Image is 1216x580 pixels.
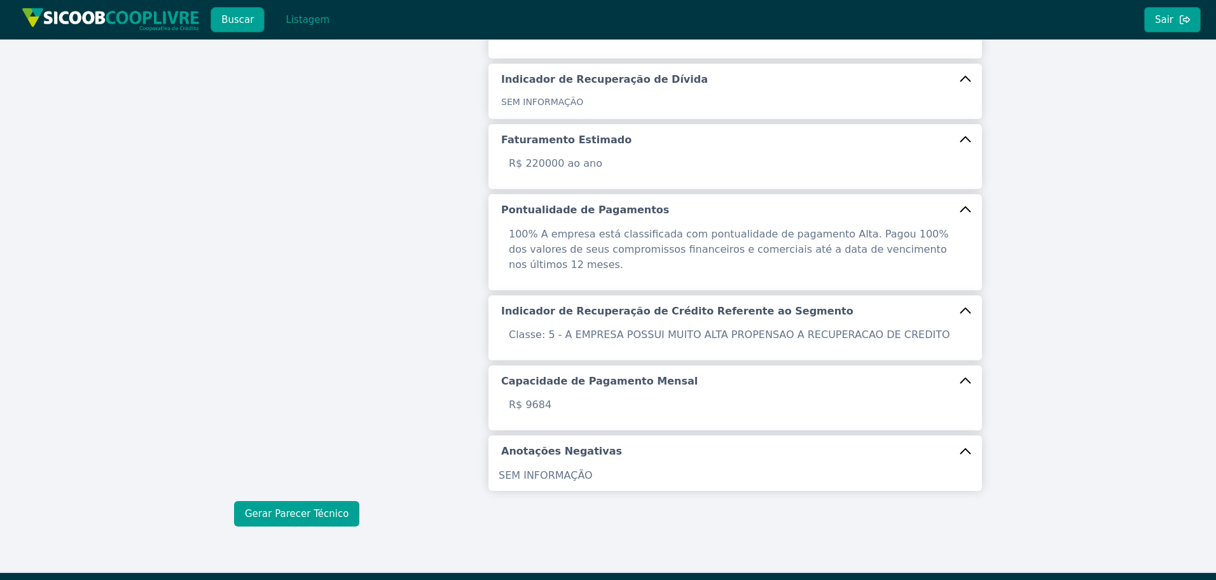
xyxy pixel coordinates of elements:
p: SEM INFORMAÇÃO [499,468,972,483]
p: 100% A empresa está classificada com pontualidade de pagamento Alta. Pagou 100% dos valores de se... [501,227,969,272]
span: SEM INFORMAÇÃO [501,97,583,107]
button: Capacidade de Pagamento Mensal [488,365,982,397]
button: Pontualidade de Pagamentos [488,194,982,226]
h5: Indicador de Recuperação de Crédito Referente ao Segmento [501,304,853,318]
button: Anotações Negativas [488,435,982,467]
h5: Faturamento Estimado [501,133,632,147]
button: Indicador de Recuperação de Crédito Referente ao Segmento [488,295,982,327]
button: Sair [1144,7,1201,32]
button: Faturamento Estimado [488,124,982,156]
button: Gerar Parecer Técnico [234,501,359,527]
h5: Anotações Negativas [501,444,622,458]
h5: Pontualidade de Pagamentos [501,203,669,217]
p: R$ 9684 [501,397,969,413]
img: img/sicoob_cooplivre.png [22,8,200,31]
button: Indicador de Recuperação de Dívida [488,64,982,95]
button: Listagem [275,7,340,32]
p: R$ 220000 ao ano [501,156,969,171]
button: Buscar [211,7,265,32]
h5: Capacidade de Pagamento Mensal [501,374,698,388]
h5: Indicador de Recuperação de Dívida [501,73,708,87]
p: Classe: 5 - A EMPRESA POSSUI MUITO ALTA PROPENSAO A RECUPERACAO DE CREDITO [501,327,969,343]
